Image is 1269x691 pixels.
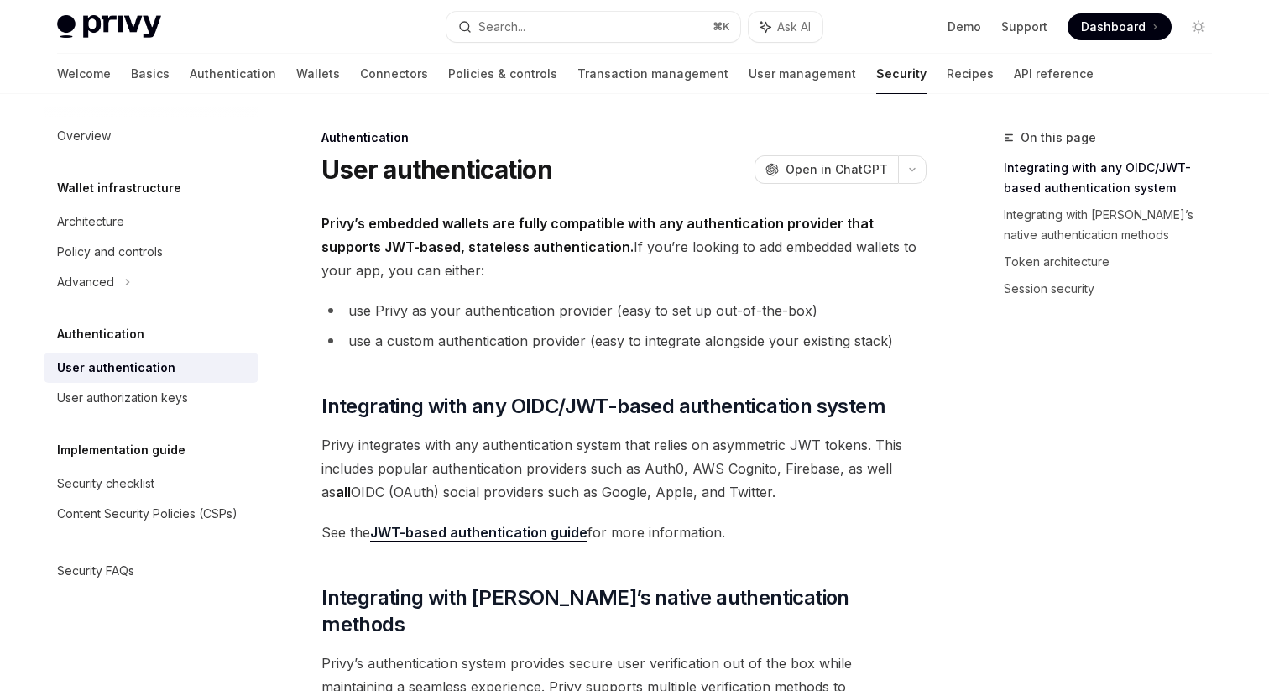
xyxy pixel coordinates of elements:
a: Welcome [57,54,111,94]
a: Policy and controls [44,237,258,267]
h5: Authentication [57,324,144,344]
a: Policies & controls [448,54,557,94]
div: Security FAQs [57,561,134,581]
span: Open in ChatGPT [786,161,888,178]
a: Content Security Policies (CSPs) [44,499,258,529]
span: See the for more information. [321,521,927,544]
span: ⌘ K [713,20,730,34]
div: Security checklist [57,474,154,494]
div: Content Security Policies (CSPs) [57,504,238,524]
span: On this page [1021,128,1096,148]
a: Demo [948,18,981,35]
div: Overview [57,126,111,146]
button: Toggle dark mode [1185,13,1212,40]
a: Recipes [947,54,994,94]
span: Privy integrates with any authentication system that relies on asymmetric JWT tokens. This includ... [321,433,927,504]
a: Transaction management [577,54,728,94]
li: use a custom authentication provider (easy to integrate alongside your existing stack) [321,329,927,353]
a: API reference [1014,54,1094,94]
a: User authentication [44,353,258,383]
a: Connectors [360,54,428,94]
a: Integrating with any OIDC/JWT-based authentication system [1004,154,1225,202]
img: light logo [57,15,161,39]
a: Token architecture [1004,249,1225,275]
a: Support [1001,18,1047,35]
div: Search... [478,17,525,37]
div: User authentication [57,358,175,378]
span: Ask AI [777,18,811,35]
a: Overview [44,121,258,151]
span: Integrating with any OIDC/JWT-based authentication system [321,393,885,420]
a: Session security [1004,275,1225,302]
button: Search...⌘K [446,12,740,42]
a: Basics [131,54,170,94]
a: Integrating with [PERSON_NAME]’s native authentication methods [1004,202,1225,249]
a: User authorization keys [44,383,258,413]
a: Wallets [296,54,340,94]
div: Authentication [321,129,927,146]
button: Ask AI [749,12,822,42]
div: Advanced [57,272,114,292]
div: Policy and controls [57,242,163,262]
a: Dashboard [1068,13,1172,40]
h5: Wallet infrastructure [57,178,181,198]
a: Security [876,54,927,94]
a: Architecture [44,207,258,237]
span: If you’re looking to add embedded wallets to your app, you can either: [321,212,927,282]
button: Open in ChatGPT [755,155,898,184]
div: User authorization keys [57,388,188,408]
h5: Implementation guide [57,440,185,460]
h1: User authentication [321,154,552,185]
strong: Privy’s embedded wallets are fully compatible with any authentication provider that supports JWT-... [321,215,874,255]
span: Integrating with [PERSON_NAME]’s native authentication methods [321,584,927,638]
a: Security FAQs [44,556,258,586]
li: use Privy as your authentication provider (easy to set up out-of-the-box) [321,299,927,322]
a: User management [749,54,856,94]
a: Authentication [190,54,276,94]
a: Security checklist [44,469,258,499]
strong: all [336,484,351,500]
a: JWT-based authentication guide [370,524,587,542]
div: Architecture [57,212,124,232]
span: Dashboard [1081,18,1146,35]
